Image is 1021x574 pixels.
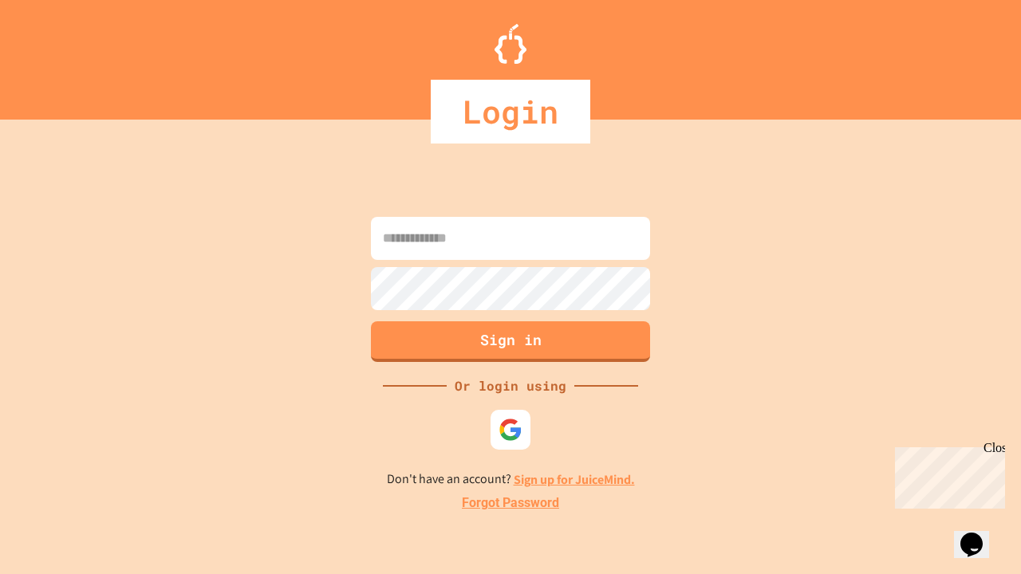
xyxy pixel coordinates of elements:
a: Forgot Password [462,493,559,513]
a: Sign up for JuiceMind. [514,471,635,488]
iframe: chat widget [889,441,1005,509]
img: google-icon.svg [499,418,522,442]
p: Don't have an account? [387,470,635,489]
iframe: chat widget [954,510,1005,558]
img: Logo.svg [495,24,526,64]
div: Chat with us now!Close [6,6,110,101]
div: Or login using [447,376,574,395]
div: Login [431,80,590,143]
button: Sign in [371,321,650,362]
